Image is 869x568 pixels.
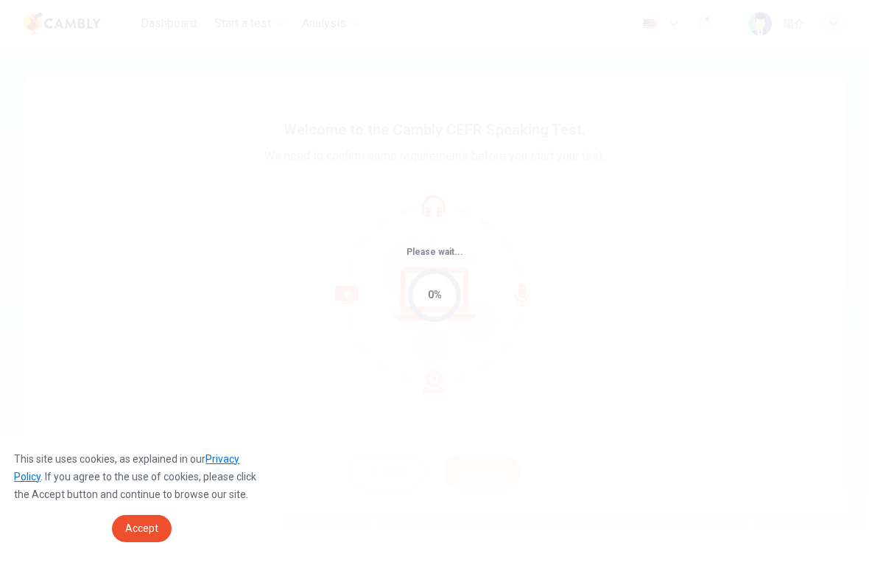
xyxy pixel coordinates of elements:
[14,453,239,483] a: Privacy Policy
[428,287,442,304] div: 0%
[125,522,158,534] span: Accept
[14,453,256,500] span: This site uses cookies, as explained in our . If you agree to the use of cookies, please click th...
[407,247,463,257] span: Please wait...
[112,515,172,542] a: dismiss cookie message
